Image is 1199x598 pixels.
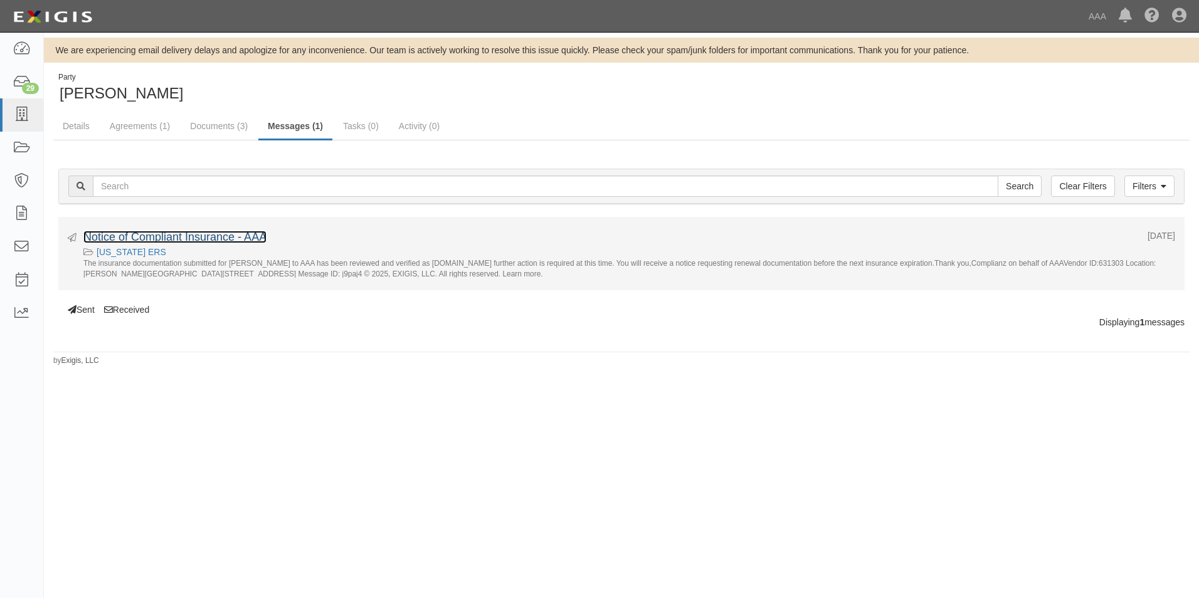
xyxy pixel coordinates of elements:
[1051,176,1114,197] a: Clear Filters
[1082,4,1112,29] a: AAA
[998,176,1042,197] input: Search
[53,72,612,104] div: Martin Towing
[61,356,99,365] a: Exigis, LLC
[68,234,77,243] i: Sent
[53,355,99,366] small: by
[83,229,1138,246] div: Notice of Compliant Insurance - AAA
[83,231,267,243] a: Notice of Compliant Insurance - AAA
[53,113,99,139] a: Details
[93,176,998,197] input: Search
[181,113,257,139] a: Documents (3)
[60,85,183,102] span: [PERSON_NAME]
[258,113,332,140] a: Messages (1)
[22,83,39,94] div: 29
[44,44,1199,56] div: We are experiencing email delivery delays and apologize for any inconvenience. Our team is active...
[1139,317,1144,327] b: 1
[100,113,179,139] a: Agreements (1)
[1148,229,1175,242] div: [DATE]
[58,72,183,83] div: Party
[334,113,388,139] a: Tasks (0)
[389,113,449,139] a: Activity (0)
[97,247,166,257] a: [US_STATE] ERS
[9,6,96,28] img: logo-5460c22ac91f19d4615b14bd174203de0afe785f0fc80cf4dbbc73dc1793850b.png
[49,217,1194,316] div: Sent Received
[83,258,1175,278] small: The insurance documentation submitted for [PERSON_NAME] to AAA has been reviewed and verified as ...
[1144,9,1159,24] i: Help Center - Complianz
[83,246,1175,258] div: Texas ERS
[49,316,1194,328] div: Displaying messages
[1124,176,1175,197] a: Filters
